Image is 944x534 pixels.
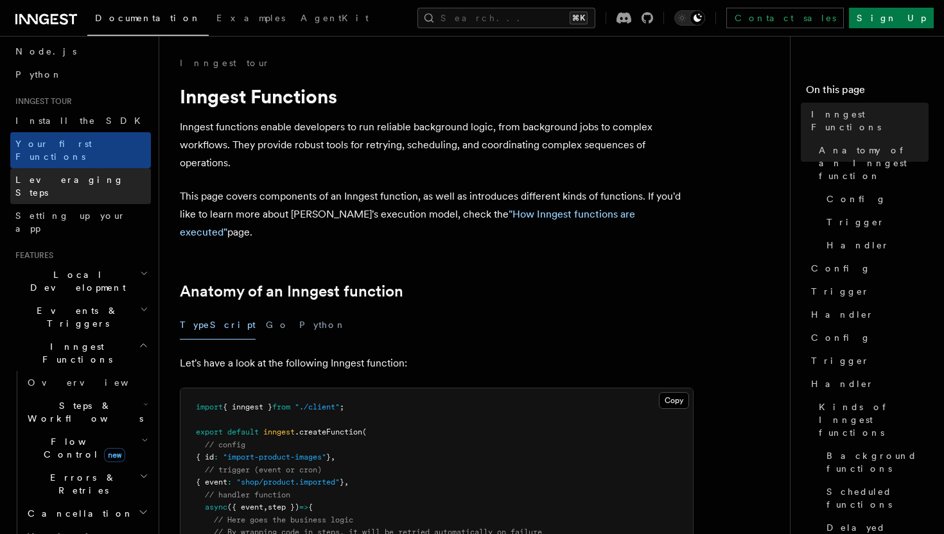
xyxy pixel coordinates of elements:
span: Trigger [811,354,870,367]
a: Config [806,326,929,349]
a: Scheduled functions [821,480,929,516]
span: } [340,478,344,487]
span: { [308,503,313,512]
span: { event [196,478,227,487]
a: Node.js [10,40,151,63]
span: Kinds of Inngest functions [819,401,929,439]
a: Inngest Functions [806,103,929,139]
a: Your first Functions [10,132,151,168]
a: Config [821,187,929,211]
span: Config [811,262,871,275]
span: Examples [216,13,285,23]
a: Anatomy of an Inngest function [814,139,929,187]
button: Go [266,311,289,340]
span: } [326,452,331,461]
span: Documentation [95,13,201,23]
button: Local Development [10,263,151,299]
span: "shop/product.imported" [236,478,340,487]
h1: Inngest Functions [180,85,694,108]
span: default [227,427,259,436]
span: Trigger [811,285,870,298]
span: ({ event [227,503,263,512]
button: Inngest Functions [10,335,151,371]
kbd: ⌘K [570,12,588,24]
a: Trigger [806,280,929,303]
a: Kinds of Inngest functions [814,395,929,444]
p: Let's have a look at the following Inngest function: [180,354,694,372]
a: Handler [821,234,929,257]
a: Setting up your app [10,204,151,240]
span: // trigger (event or cron) [205,465,322,474]
span: Errors & Retries [22,471,139,497]
button: Toggle dark mode [674,10,705,26]
button: Flow Controlnew [22,430,151,466]
span: Setting up your app [15,211,126,234]
span: Scheduled functions [826,485,929,511]
a: Config [806,257,929,280]
a: Background functions [821,444,929,480]
a: Python [10,63,151,86]
span: Inngest tour [10,96,72,107]
span: step }) [268,503,299,512]
span: // Here goes the business logic [214,515,353,524]
button: Steps & Workflows [22,394,151,430]
a: Documentation [87,4,209,36]
span: { inngest } [223,402,272,411]
span: .createFunction [295,427,362,436]
span: Handler [826,239,889,252]
a: Handler [806,303,929,326]
button: Events & Triggers [10,299,151,335]
span: Config [811,331,871,344]
p: This page covers components of an Inngest function, as well as introduces different kinds of func... [180,187,694,241]
a: Handler [806,372,929,395]
span: : [214,452,218,461]
span: Inngest Functions [811,108,929,133]
span: AgentKit [301,13,369,23]
span: Node.js [15,46,76,56]
a: Trigger [821,211,929,234]
h4: On this page [806,82,929,103]
button: Python [299,311,346,340]
span: new [104,448,125,462]
a: Anatomy of an Inngest function [180,282,403,300]
a: AgentKit [293,4,376,35]
span: Handler [811,377,874,390]
span: "./client" [295,402,340,411]
span: Features [10,250,53,261]
span: // handler function [205,490,290,499]
span: { id [196,452,214,461]
button: Search...⌘K [417,8,595,28]
a: Contact sales [726,8,844,28]
a: Install the SDK [10,109,151,132]
span: Handler [811,308,874,321]
span: Steps & Workflows [22,399,143,425]
a: Leveraging Steps [10,168,151,204]
span: Trigger [826,216,885,228]
a: Examples [209,4,293,35]
button: Copy [659,392,689,409]
button: Cancellation [22,502,151,525]
a: Inngest tour [180,56,270,69]
span: Python [15,69,62,80]
a: Overview [22,371,151,394]
span: => [299,503,308,512]
p: Inngest functions enable developers to run reliable background logic, from background jobs to com... [180,118,694,172]
span: import [196,402,223,411]
span: Install the SDK [15,116,148,126]
span: Inngest Functions [10,340,139,366]
span: Anatomy of an Inngest function [819,144,929,182]
span: from [272,402,290,411]
span: Cancellation [22,507,134,520]
span: : [227,478,232,487]
span: , [331,452,335,461]
a: Sign Up [849,8,934,28]
span: Flow Control [22,435,141,461]
span: Config [826,193,886,205]
span: inngest [263,427,295,436]
span: , [263,503,268,512]
span: async [205,503,227,512]
span: Background functions [826,449,929,475]
span: Your first Functions [15,139,92,162]
span: ; [340,402,344,411]
span: Local Development [10,268,140,294]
